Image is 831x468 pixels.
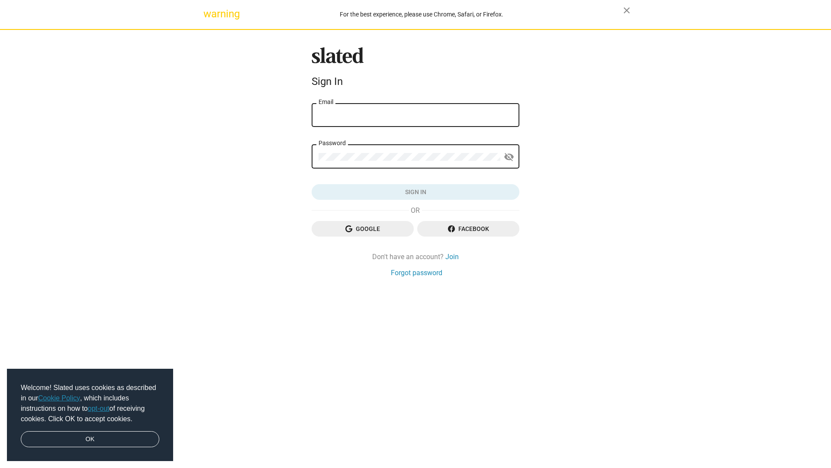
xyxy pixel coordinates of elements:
button: Show password [500,149,518,166]
mat-icon: warning [203,9,214,19]
a: dismiss cookie message [21,431,159,448]
span: Facebook [424,221,512,237]
a: Join [445,252,459,261]
a: Cookie Policy [38,394,80,402]
div: Don't have an account? [312,252,519,261]
mat-icon: visibility_off [504,150,514,164]
button: Facebook [417,221,519,237]
mat-icon: close [622,5,632,16]
div: cookieconsent [7,369,173,461]
button: Google [312,221,414,237]
a: Forgot password [391,268,442,277]
span: Welcome! Slated uses cookies as described in our , which includes instructions on how to of recei... [21,383,159,424]
a: opt-out [88,405,110,412]
sl-branding: Sign In [312,47,519,91]
span: Google [319,221,407,237]
div: Sign In [312,75,519,88]
div: For the best experience, please use Chrome, Safari, or Firefox. [220,9,623,20]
